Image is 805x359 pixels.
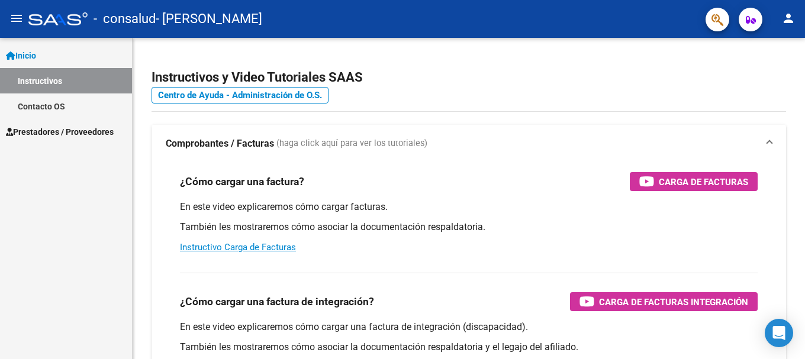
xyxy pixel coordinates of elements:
span: Carga de Facturas [659,174,748,189]
mat-icon: menu [9,11,24,25]
h3: ¿Cómo cargar una factura? [180,173,304,190]
mat-expansion-panel-header: Comprobantes / Facturas (haga click aquí para ver los tutoriales) [152,125,786,163]
a: Centro de Ayuda - Administración de O.S. [152,87,329,104]
p: También les mostraremos cómo asociar la documentación respaldatoria. [180,221,758,234]
p: En este video explicaremos cómo cargar facturas. [180,200,758,214]
a: Instructivo Carga de Facturas [180,242,296,253]
div: Open Intercom Messenger [765,319,793,347]
button: Carga de Facturas Integración [570,292,758,311]
span: Inicio [6,49,36,62]
strong: Comprobantes / Facturas [166,137,274,150]
p: También les mostraremos cómo asociar la documentación respaldatoria y el legajo del afiliado. [180,341,758,354]
span: (haga click aquí para ver los tutoriales) [276,137,427,150]
h3: ¿Cómo cargar una factura de integración? [180,293,374,310]
span: Carga de Facturas Integración [599,295,748,309]
span: - [PERSON_NAME] [156,6,262,32]
span: - consalud [94,6,156,32]
span: Prestadores / Proveedores [6,125,114,138]
h2: Instructivos y Video Tutoriales SAAS [152,66,786,89]
mat-icon: person [781,11,796,25]
p: En este video explicaremos cómo cargar una factura de integración (discapacidad). [180,321,758,334]
button: Carga de Facturas [630,172,758,191]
